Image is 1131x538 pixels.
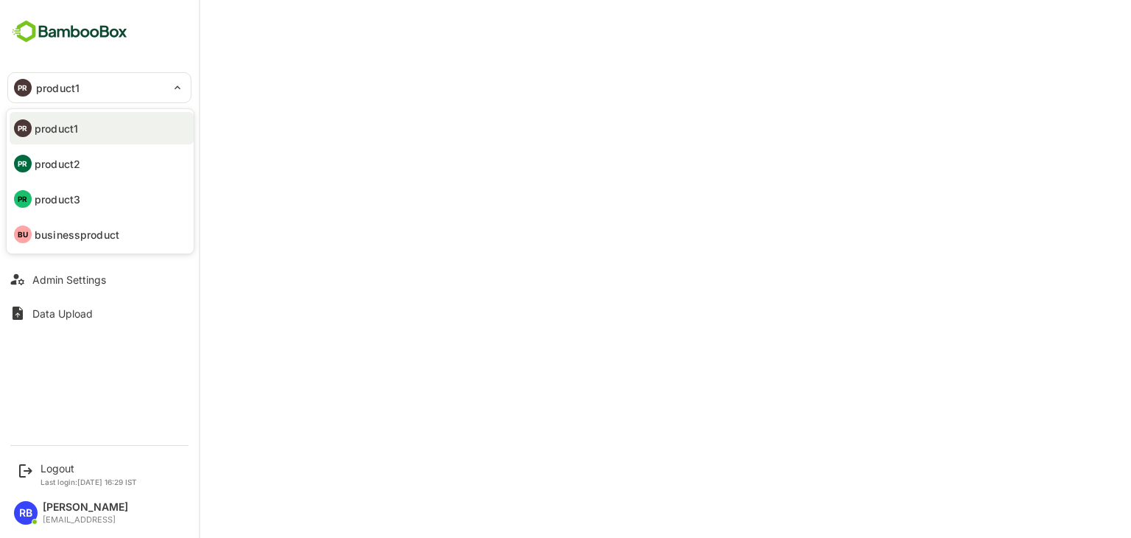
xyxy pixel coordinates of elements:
p: product1 [35,121,78,136]
p: product2 [35,156,80,172]
div: PR [14,155,32,172]
div: PR [14,119,32,137]
p: product3 [35,192,80,207]
p: businessproduct [35,227,119,242]
div: BU [14,226,32,243]
div: PR [14,190,32,208]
